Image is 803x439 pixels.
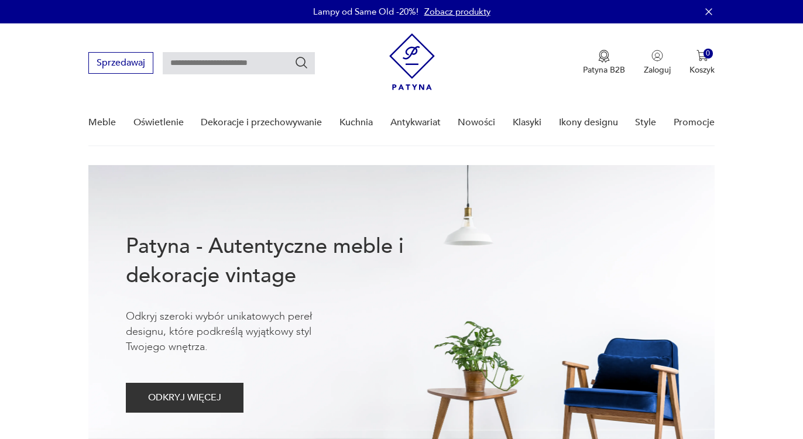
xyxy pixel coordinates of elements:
[126,309,348,355] p: Odkryj szeroki wybór unikatowych pereł designu, które podkreślą wyjątkowy styl Twojego wnętrza.
[458,100,495,145] a: Nowości
[424,6,490,18] a: Zobacz produkty
[313,6,418,18] p: Lampy od Same Old -20%!
[635,100,656,145] a: Style
[339,100,373,145] a: Kuchnia
[390,100,441,145] a: Antykwariat
[88,100,116,145] a: Meble
[513,100,541,145] a: Klasyki
[88,52,153,74] button: Sprzedawaj
[674,100,715,145] a: Promocje
[294,56,308,70] button: Szukaj
[201,100,322,145] a: Dekoracje i przechowywanie
[126,383,243,413] button: ODKRYJ WIĘCEJ
[651,50,663,61] img: Ikonka użytkownika
[644,64,671,76] p: Zaloguj
[689,64,715,76] p: Koszyk
[583,64,625,76] p: Patyna B2B
[88,60,153,68] a: Sprzedawaj
[704,49,713,59] div: 0
[598,50,610,63] img: Ikona medalu
[126,395,243,403] a: ODKRYJ WIĘCEJ
[126,232,442,290] h1: Patyna - Autentyczne meble i dekoracje vintage
[559,100,618,145] a: Ikony designu
[583,50,625,76] a: Ikona medaluPatyna B2B
[689,50,715,76] button: 0Koszyk
[696,50,708,61] img: Ikona koszyka
[583,50,625,76] button: Patyna B2B
[133,100,184,145] a: Oświetlenie
[389,33,435,90] img: Patyna - sklep z meblami i dekoracjami vintage
[644,50,671,76] button: Zaloguj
